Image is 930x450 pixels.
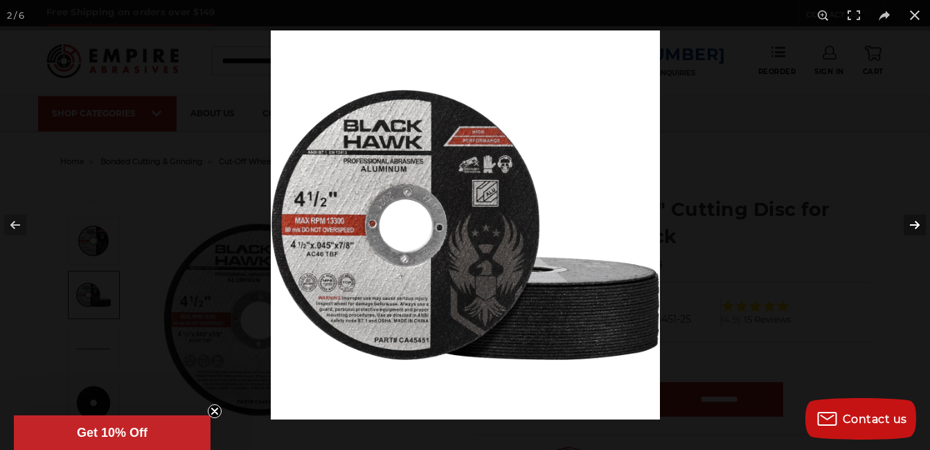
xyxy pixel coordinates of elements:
[14,415,211,450] div: Get 10% OffClose teaser
[805,398,916,440] button: Contact us
[271,30,660,420] img: CA45451.B2__12939.1570197467.jpg
[208,404,222,418] button: Close teaser
[882,190,930,260] button: Next (arrow right)
[77,426,147,440] span: Get 10% Off
[843,413,907,426] span: Contact us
